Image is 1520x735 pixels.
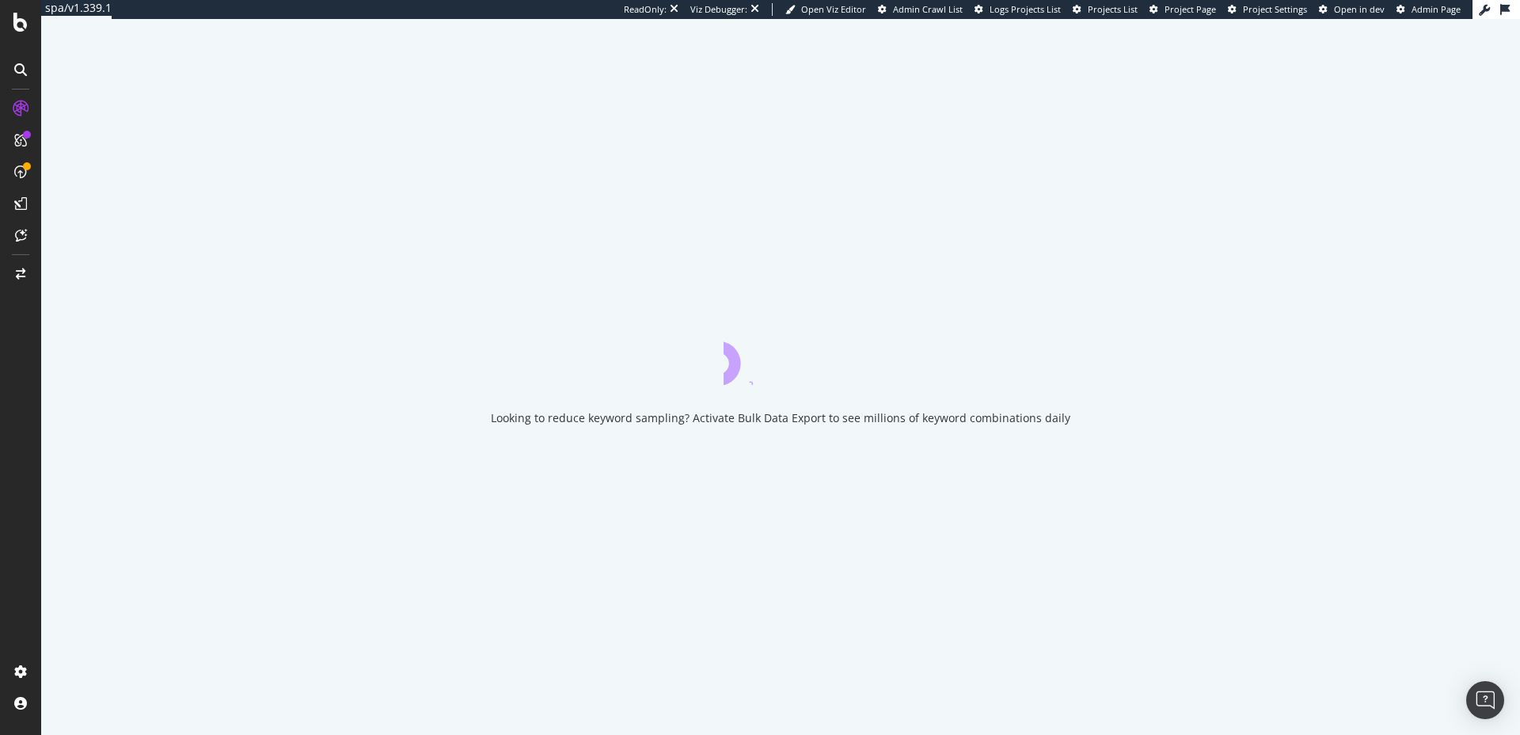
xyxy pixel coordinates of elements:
a: Open Viz Editor [785,3,866,16]
span: Admin Crawl List [893,3,963,15]
div: animation [724,328,838,385]
a: Project Page [1149,3,1216,16]
div: ReadOnly: [624,3,667,16]
a: Logs Projects List [975,3,1061,16]
div: Open Intercom Messenger [1466,681,1504,719]
span: Admin Page [1412,3,1461,15]
span: Project Page [1165,3,1216,15]
span: Logs Projects List [990,3,1061,15]
a: Project Settings [1228,3,1307,16]
div: Looking to reduce keyword sampling? Activate Bulk Data Export to see millions of keyword combinat... [491,410,1070,426]
span: Open in dev [1334,3,1385,15]
a: Open in dev [1319,3,1385,16]
span: Project Settings [1243,3,1307,15]
a: Admin Page [1396,3,1461,16]
div: Viz Debugger: [690,3,747,16]
span: Open Viz Editor [801,3,866,15]
a: Admin Crawl List [878,3,963,16]
a: Projects List [1073,3,1138,16]
span: Projects List [1088,3,1138,15]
